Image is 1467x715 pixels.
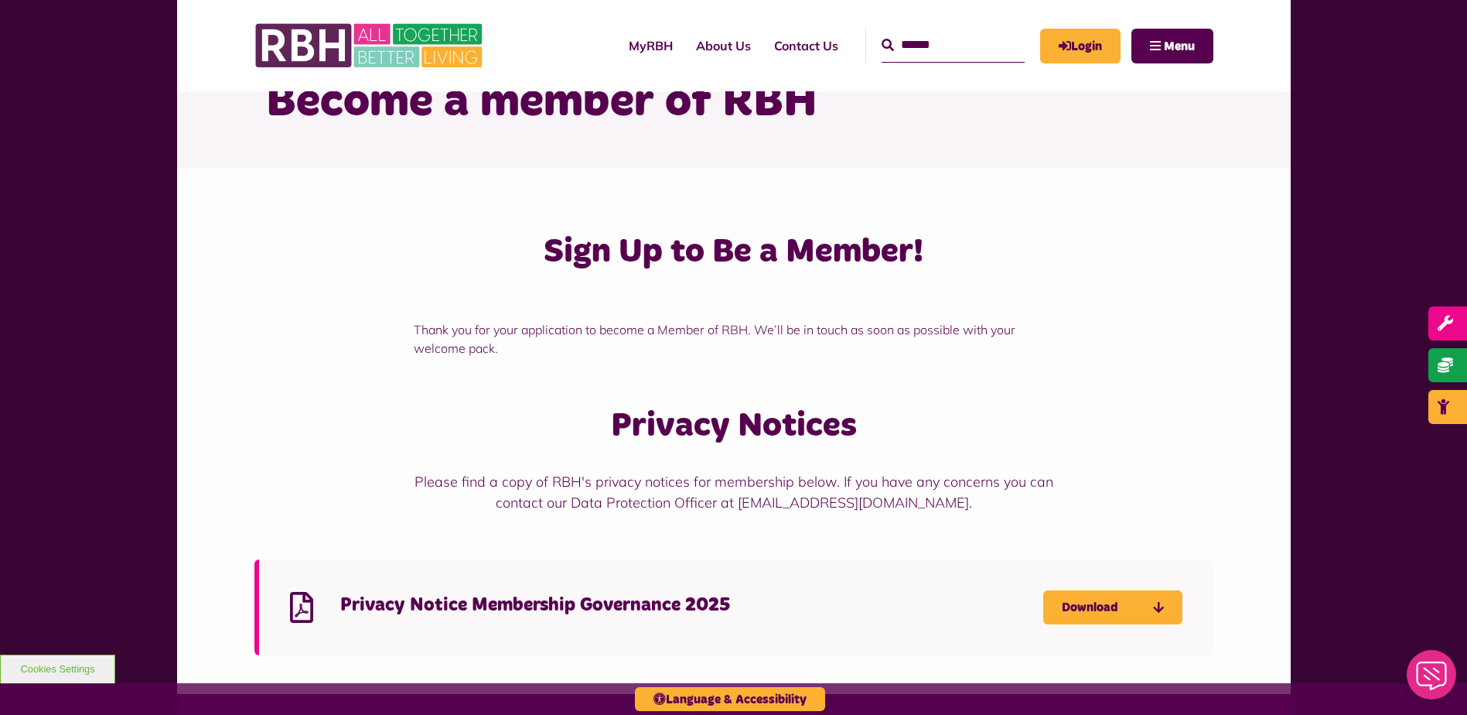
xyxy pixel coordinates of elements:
[617,25,684,67] a: MyRBH
[1131,29,1213,63] button: Navigation
[1043,590,1182,624] a: Download Privacy Notice Membership Governance 2025 - open in a new tab
[254,15,486,76] img: RBH
[1164,40,1195,53] span: Menu
[684,25,762,67] a: About Us
[762,25,850,67] a: Contact Us
[266,72,1202,132] h1: Become a member of RBH
[340,594,1043,617] h4: Privacy Notice Membership Governance 2025
[635,687,825,711] button: Language & Accessibility
[882,29,1025,62] input: Search
[414,471,1053,513] p: Please find a copy of RBH's privacy notices for membership below. If you have any concerns you ca...
[1040,29,1121,63] a: MyRBH
[334,230,1133,274] h3: Sign Up to Be a Member!
[414,404,1053,448] h3: Privacy Notices
[414,322,1015,356] span: Thank you for your application to become a Member of RBH. We’ll be in touch as soon as possible w...
[1397,645,1467,715] iframe: Netcall Web Assistant for live chat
